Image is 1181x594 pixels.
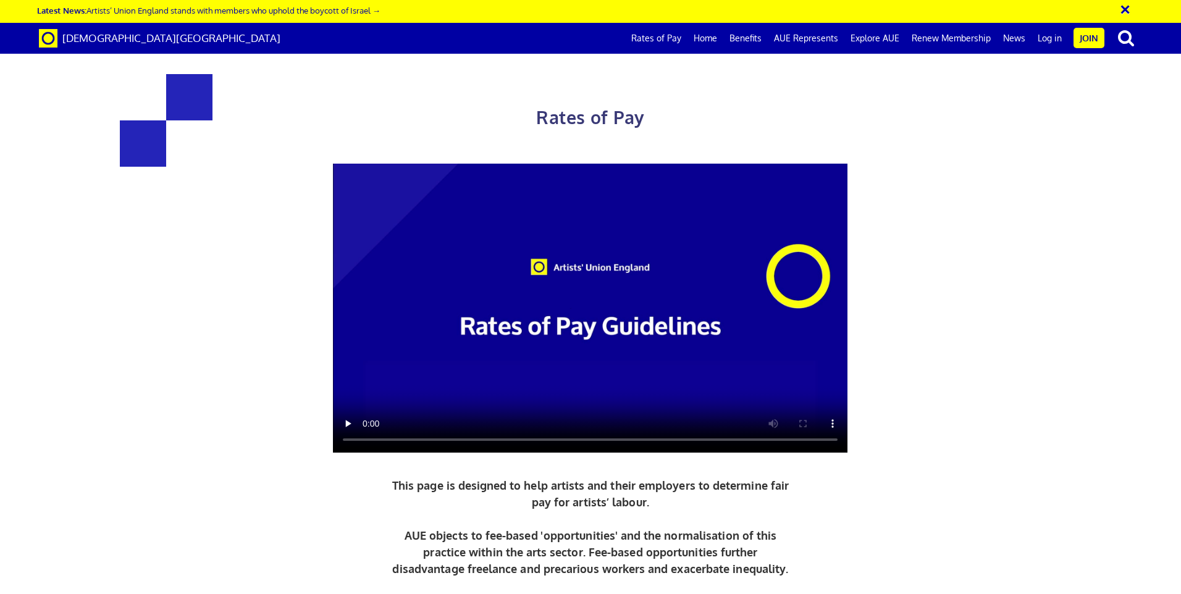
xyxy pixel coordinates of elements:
[625,23,687,54] a: Rates of Pay
[723,23,768,54] a: Benefits
[768,23,844,54] a: AUE Represents
[37,5,86,15] strong: Latest News:
[687,23,723,54] a: Home
[62,31,280,44] span: [DEMOGRAPHIC_DATA][GEOGRAPHIC_DATA]
[906,23,997,54] a: Renew Membership
[37,5,380,15] a: Latest News:Artists’ Union England stands with members who uphold the boycott of Israel →
[1074,28,1104,48] a: Join
[1107,25,1145,51] button: search
[997,23,1032,54] a: News
[389,477,792,577] p: This page is designed to help artists and their employers to determine fair pay for artists’ labo...
[30,23,290,54] a: Brand [DEMOGRAPHIC_DATA][GEOGRAPHIC_DATA]
[844,23,906,54] a: Explore AUE
[1032,23,1068,54] a: Log in
[536,106,644,128] span: Rates of Pay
